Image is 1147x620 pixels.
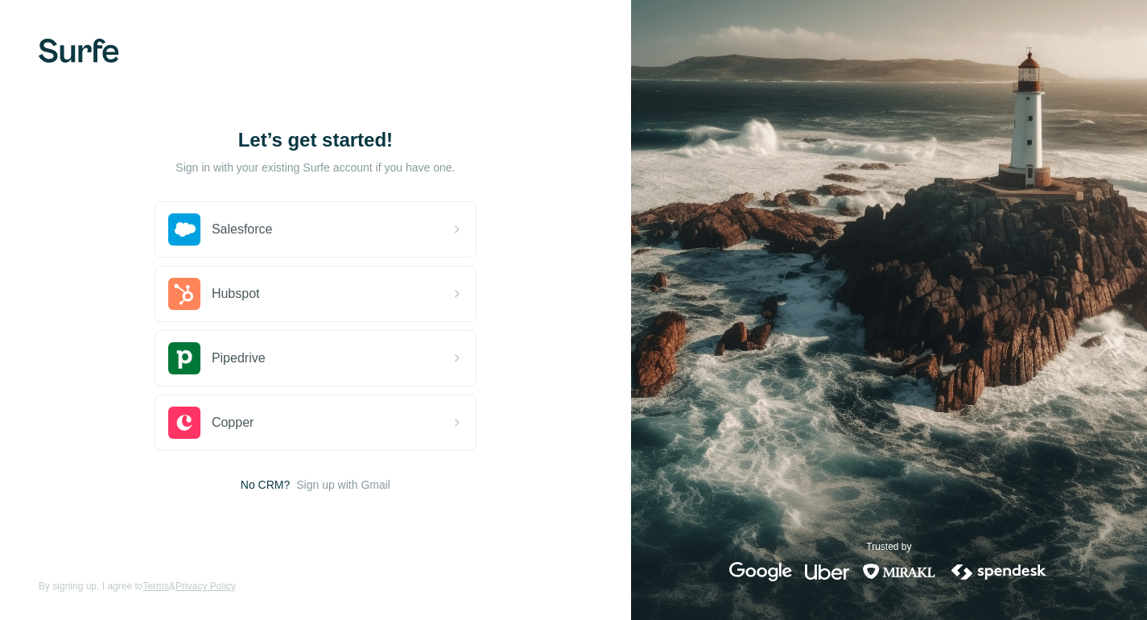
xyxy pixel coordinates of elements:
[168,213,200,246] img: salesforce's logo
[155,127,477,153] h1: Let’s get started!
[212,220,273,239] span: Salesforce
[168,407,200,439] img: copper's logo
[175,159,455,176] p: Sign in with your existing Surfe account if you have one.
[805,562,849,581] img: uber's logo
[142,581,169,592] a: Terms
[212,413,254,432] span: Copper
[949,562,1049,581] img: spendesk's logo
[212,284,260,304] span: Hubspot
[296,477,390,493] button: Sign up with Gmail
[241,477,290,493] span: No CRM?
[39,579,236,593] span: By signing up, I agree to &
[729,562,792,581] img: google's logo
[862,562,936,581] img: mirakl's logo
[39,39,119,63] img: Surfe's logo
[866,539,911,554] p: Trusted by
[212,349,266,368] span: Pipedrive
[168,342,200,374] img: pipedrive's logo
[175,581,236,592] a: Privacy Policy
[168,278,200,310] img: hubspot's logo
